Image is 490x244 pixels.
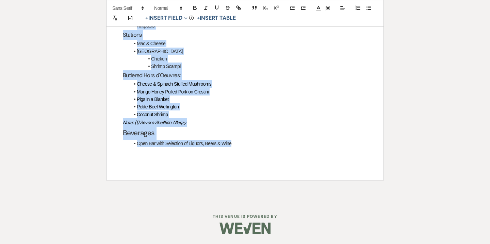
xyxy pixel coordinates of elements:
span: Chicken [151,56,167,62]
button: Insert Field [143,14,190,22]
span: Header Formats [151,4,184,12]
span: Mac & Cheese [137,41,165,46]
span: + [197,16,200,21]
span: Mango Honey Pulled Pork on Crostini [137,89,209,94]
em: Note: (1) Severe Shellfish Allergy [123,119,186,125]
span: Text Background Color [323,4,333,12]
span: Alignment [338,4,347,12]
span: [GEOGRAPHIC_DATA] [137,49,183,54]
span: Pigs in a Blanket [137,97,168,102]
li: Open Bar with Selection of Liquors, Beers & Wine [130,140,367,147]
span: Petite Beef Wellington [137,104,179,109]
span: Stations [123,31,142,38]
span: Text Color [314,4,323,12]
span: Cheese & Spinach Stuffed Mushrooms [137,81,211,87]
span: Butlered Hors d'Oeuvres: [123,72,180,79]
img: Weven Logo [219,216,271,240]
span: Beverages [123,128,154,138]
span: Coconut Shrimp [137,112,168,117]
span: + [145,16,148,21]
span: Shrimp Scampi [151,64,181,69]
button: +Insert Table [194,14,238,22]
